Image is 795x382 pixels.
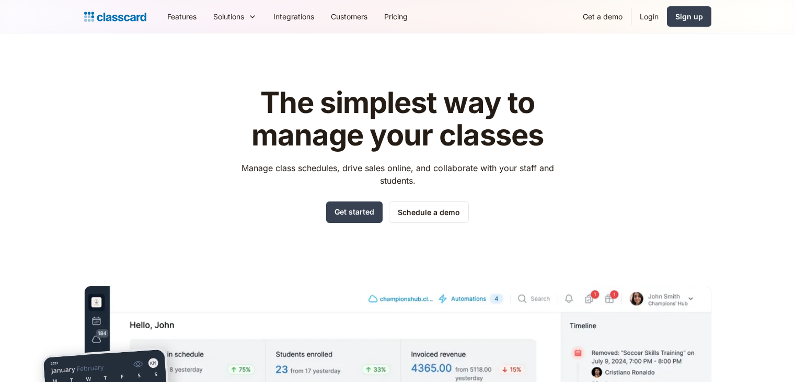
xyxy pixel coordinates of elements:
[574,5,631,28] a: Get a demo
[265,5,322,28] a: Integrations
[213,11,244,22] div: Solutions
[322,5,376,28] a: Customers
[675,11,703,22] div: Sign up
[84,9,146,24] a: home
[159,5,205,28] a: Features
[631,5,667,28] a: Login
[205,5,265,28] div: Solutions
[232,87,563,151] h1: The simplest way to manage your classes
[376,5,416,28] a: Pricing
[389,201,469,223] a: Schedule a demo
[326,201,383,223] a: Get started
[232,162,563,187] p: Manage class schedules, drive sales online, and collaborate with your staff and students.
[667,6,711,27] a: Sign up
